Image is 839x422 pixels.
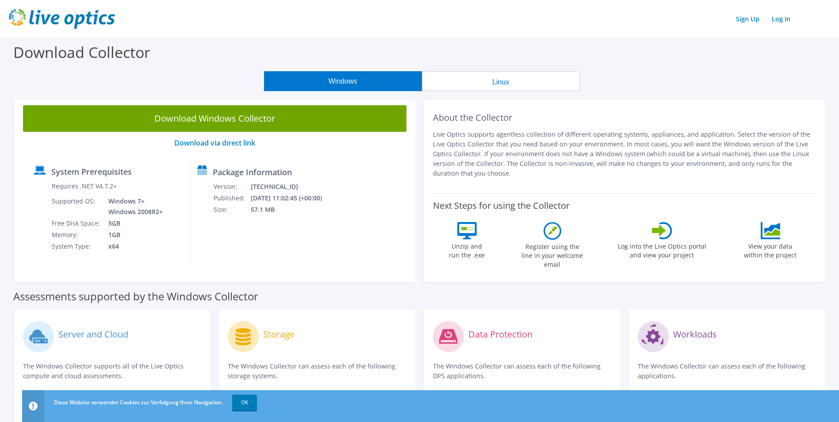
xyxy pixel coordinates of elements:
td: 57.1 MB [250,204,333,215]
label: Requires .NET V4.7.2+ [52,182,117,191]
button: Linux [422,71,580,91]
label: Package Information [213,168,292,176]
a: Log In [767,12,795,25]
label: Download Collector [13,42,150,62]
label: Log into the Live Optics portal and view your project [617,239,707,260]
a: Sign Up [732,12,764,25]
label: Server and Cloud [58,330,128,339]
p: The Windows Collector can assess each of the following DPS applications. [433,361,611,381]
td: Windows 7+ Windows 2008R2+ [102,196,165,218]
span: Diese Website verwendet Cookies zur Verfolgung Ihrer Navigation. [54,399,223,406]
button: Windows [264,71,422,91]
label: Workloads [673,330,717,339]
label: Data Protection [468,330,533,339]
td: Version: [213,181,250,192]
td: Free Disk Space: [51,218,102,229]
td: [TECHNICAL_ID] [250,181,333,192]
td: [DATE] 11:02:45 (+00:00) [250,192,333,204]
p: The Windows Collector supports all of the Live Optics compute and cloud assessments. [23,361,201,381]
a: OK [232,395,257,410]
label: System Prerequisites [51,167,132,176]
p: Live Optics supports agentless collection of different operating systems, appliances, and applica... [433,130,816,178]
label: View your data within the project [739,239,802,260]
label: Storage [263,330,295,339]
a: Download Windows Collector [23,105,406,132]
img: live_optics_svg.svg [9,9,115,29]
td: System Type: [51,241,102,252]
label: Register using the line in your welcome email [519,240,586,269]
label: Assessments supported by the Windows Collector [13,292,258,301]
td: Size: [213,204,250,215]
a: Download via direct link [174,138,255,148]
p: The Windows Collector can assess each of the following applications. [638,361,816,381]
label: Unzip and run the .exe [447,239,487,260]
td: Memory: [51,229,102,241]
h2: About the Collector [433,112,816,123]
td: 5GB [102,218,165,229]
td: Supported OS: [51,196,102,218]
td: Published: [213,192,250,204]
td: x64 [102,241,165,252]
label: Next Steps for using the Collector [433,200,570,211]
p: The Windows Collector can assess each of the following storage systems. [228,361,406,381]
td: 1GB [102,229,165,241]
